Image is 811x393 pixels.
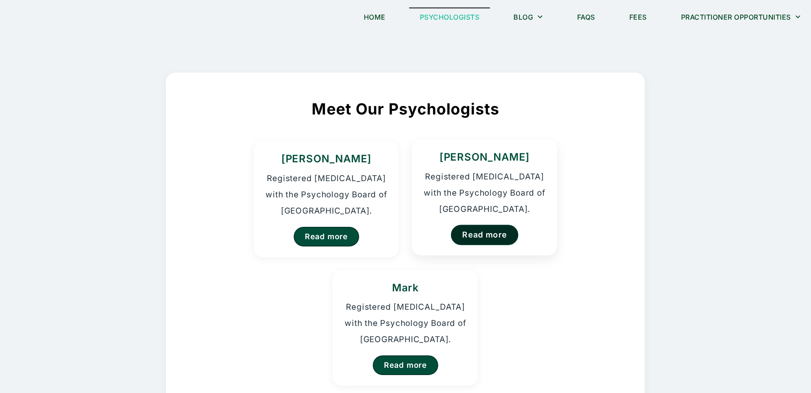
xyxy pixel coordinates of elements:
[343,281,467,295] h3: Mark
[566,7,606,27] a: FAQs
[503,7,554,27] a: Blog
[264,152,388,166] h3: [PERSON_NAME]
[294,227,359,246] a: Read more about Kristina
[343,299,467,348] p: Registered [MEDICAL_DATA] with the Psychology Board of [GEOGRAPHIC_DATA].
[409,7,490,27] a: Psychologists
[353,7,396,27] a: Home
[422,150,546,164] h3: [PERSON_NAME]
[422,169,546,217] p: Registered [MEDICAL_DATA] with the Psychology Board of [GEOGRAPHIC_DATA].
[451,225,519,245] a: Read more about Homer
[619,7,658,27] a: Fees
[373,355,438,375] a: Read more about Mark
[198,98,613,120] h2: Meet Our Psychologists
[264,170,388,219] p: Registered [MEDICAL_DATA] with the Psychology Board of [GEOGRAPHIC_DATA].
